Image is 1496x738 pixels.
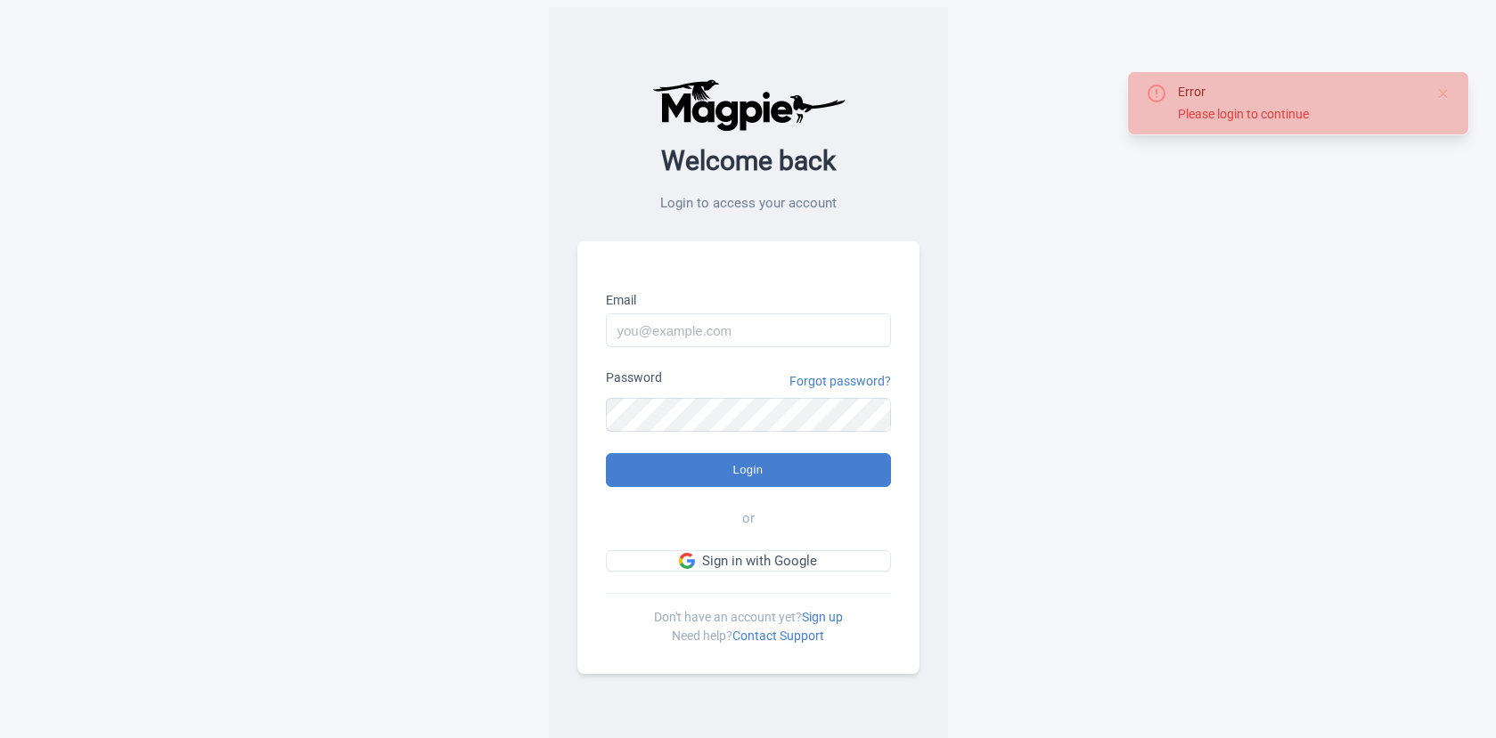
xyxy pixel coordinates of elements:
a: Sign up [802,610,843,624]
span: or [742,508,755,529]
img: logo-ab69f6fb50320c5b225c76a69d11143b.png [648,78,848,132]
img: google.svg [679,553,695,569]
label: Password [606,369,662,387]
button: Close [1436,83,1451,104]
div: Error [1178,83,1422,101]
a: Forgot password? [789,372,891,391]
a: Sign in with Google [606,550,891,572]
h2: Welcome back [577,146,920,175]
div: Don't have an account yet? Need help? [606,593,891,645]
p: Login to access your account [577,193,920,214]
input: you@example.com [606,313,891,347]
a: Contact Support [732,629,824,643]
label: Email [606,291,891,310]
div: Please login to continue [1178,105,1422,124]
input: Login [606,453,891,487]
